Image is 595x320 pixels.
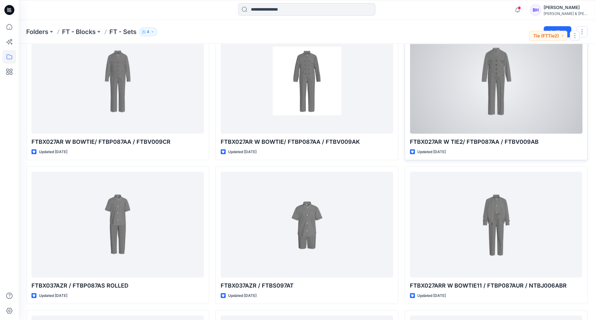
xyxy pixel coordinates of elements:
a: FTBX027AR W BOWTIE/ FTBP087AA / FTBV009AK [221,28,393,134]
div: [PERSON_NAME] [544,4,587,11]
p: FTBX027AR W BOWTIE/ FTBP087AA / FTBV009AK [221,138,393,146]
div: BH [530,4,541,16]
p: 4 [147,28,149,35]
a: FTBX027AR W TIE2/ FTBP087AA / FTBV009AB [410,28,582,134]
a: FTBX037AZR / FTBS097AT [221,172,393,277]
p: FTBX037AZR / FTBS097AT [221,281,393,290]
a: FTBX037AZR / FTBP087AS ROLLED [31,172,204,277]
p: FTBX027AR W TIE2/ FTBP087AA / FTBV009AB [410,138,582,146]
button: New [544,26,571,37]
a: FTBX027ARR W BOWTIE11 / FTBP087AUR / NTBJ006ABR [410,172,582,277]
button: 4 [139,27,157,36]
p: FTBX037AZR / FTBP087AS ROLLED [31,281,204,290]
p: Updated [DATE] [228,149,257,155]
div: [PERSON_NAME] & [PERSON_NAME] [544,11,587,16]
p: Updated [DATE] [228,293,257,299]
p: FTBX027ARR W BOWTIE11 / FTBP087AUR / NTBJ006ABR [410,281,582,290]
p: Updated [DATE] [417,293,446,299]
a: FT - Blocks [62,27,96,36]
p: Updated [DATE] [417,149,446,155]
a: FTBX027AR W BOWTIE/ FTBP087AA / FTBV009CR [31,28,204,134]
p: Updated [DATE] [39,293,67,299]
p: Updated [DATE] [39,149,67,155]
p: FT - Sets [109,27,137,36]
p: FTBX027AR W BOWTIE/ FTBP087AA / FTBV009CR [31,138,204,146]
a: Folders [26,27,48,36]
